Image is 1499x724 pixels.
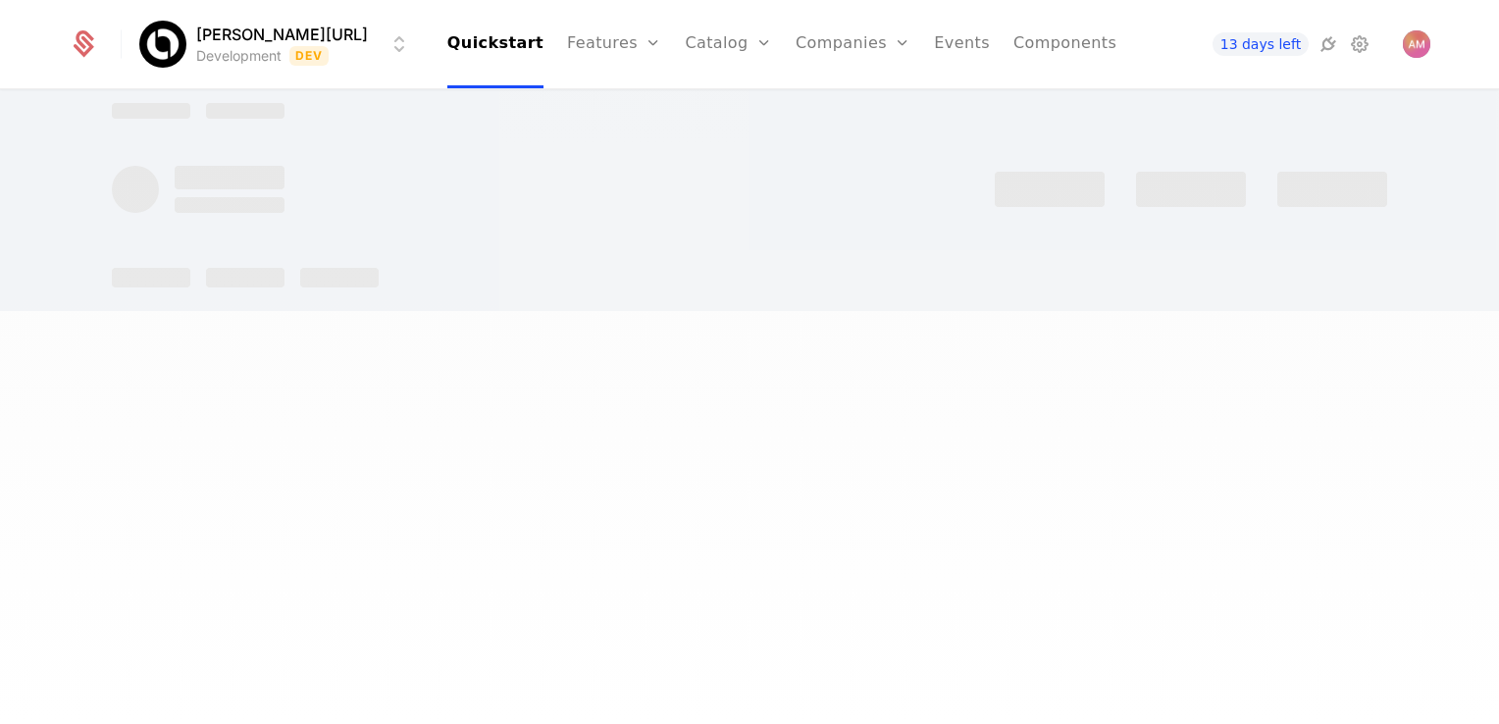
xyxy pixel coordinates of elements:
[196,23,368,46] span: [PERSON_NAME][URL]
[145,23,411,66] button: Select environment
[1213,32,1309,56] a: 13 days left
[1403,30,1430,58] img: abina Makaju
[1317,32,1340,56] a: Integrations
[139,21,186,68] img: Billy.ai
[289,46,330,66] span: Dev
[1403,30,1430,58] button: Open user button
[1348,32,1371,56] a: Settings
[196,46,282,66] div: Development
